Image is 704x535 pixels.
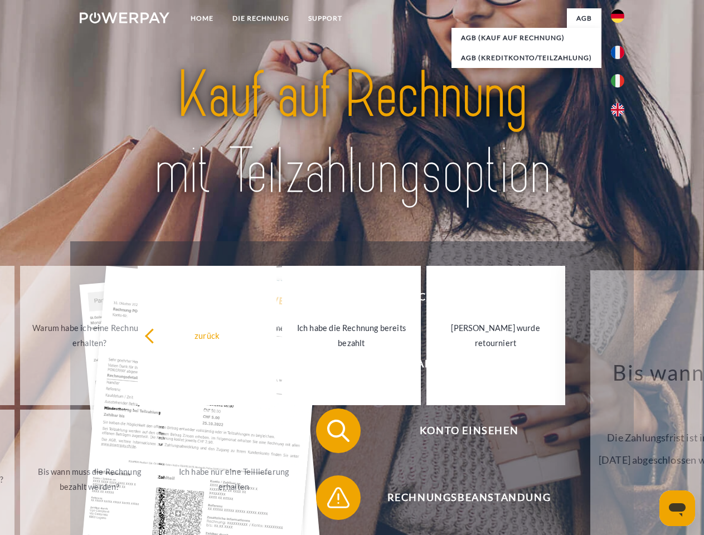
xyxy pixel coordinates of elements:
[316,475,606,520] button: Rechnungsbeanstandung
[299,8,352,28] a: SUPPORT
[611,74,624,87] img: it
[223,8,299,28] a: DIE RECHNUNG
[433,320,559,351] div: [PERSON_NAME] wurde retourniert
[332,408,605,453] span: Konto einsehen
[611,46,624,59] img: fr
[611,9,624,23] img: de
[567,8,601,28] a: agb
[27,464,152,494] div: Bis wann muss die Rechnung bezahlt werden?
[451,48,601,68] a: AGB (Kreditkonto/Teilzahlung)
[144,328,270,343] div: zurück
[316,408,606,453] button: Konto einsehen
[324,417,352,445] img: qb_search.svg
[611,103,624,116] img: en
[27,320,152,351] div: Warum habe ich eine Rechnung erhalten?
[332,475,605,520] span: Rechnungsbeanstandung
[451,28,601,48] a: AGB (Kauf auf Rechnung)
[106,53,598,213] img: title-powerpay_de.svg
[324,484,352,512] img: qb_warning.svg
[181,8,223,28] a: Home
[289,320,414,351] div: Ich habe die Rechnung bereits bezahlt
[659,490,695,526] iframe: Schaltfläche zum Öffnen des Messaging-Fensters
[80,12,169,23] img: logo-powerpay-white.svg
[171,464,297,494] div: Ich habe nur eine Teillieferung erhalten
